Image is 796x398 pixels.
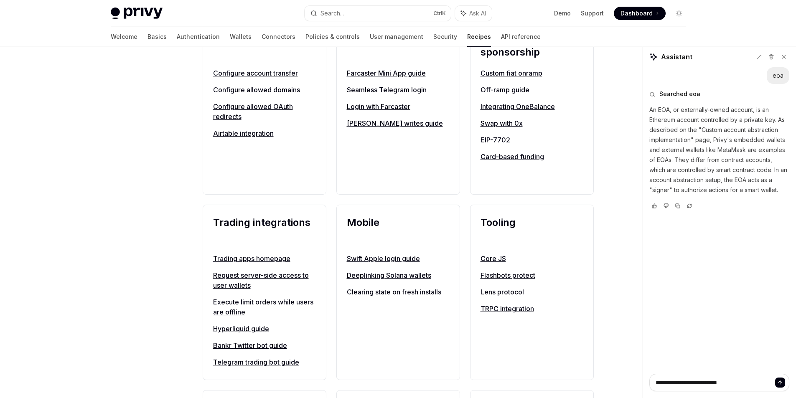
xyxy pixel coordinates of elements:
[111,8,163,19] img: light logo
[775,378,785,388] button: Send message
[347,68,450,78] a: Farcaster Mini App guide
[347,101,450,112] a: Login with Farcaster
[481,215,583,245] h2: Tooling
[581,9,604,18] a: Support
[661,52,692,62] span: Assistant
[433,27,457,47] a: Security
[347,254,450,264] a: Swift Apple login guide
[213,128,316,138] a: Airtable integration
[262,27,295,47] a: Connectors
[213,68,316,78] a: Configure account transfer
[111,27,137,47] a: Welcome
[370,27,423,47] a: User management
[481,254,583,264] a: Core JS
[649,105,789,195] p: An EOA, or externally-owned account, is an Ethereum account controlled by a private key. As descr...
[501,27,541,47] a: API reference
[213,297,316,317] a: Execute limit orders while users are offline
[659,90,700,98] span: Searched eoa
[481,287,583,297] a: Lens protocol
[481,118,583,128] a: Swap with 0x
[230,27,252,47] a: Wallets
[347,270,450,280] a: Deeplinking Solana wallets
[213,101,316,122] a: Configure allowed OAuth redirects
[347,287,450,297] a: Clearing state on fresh installs
[148,27,167,47] a: Basics
[467,27,491,47] a: Recipes
[481,68,583,78] a: Custom fiat onramp
[213,254,316,264] a: Trading apps homepage
[433,10,446,17] span: Ctrl K
[672,7,686,20] button: Toggle dark mode
[213,270,316,290] a: Request server-side access to user wallets
[455,6,492,21] button: Ask AI
[481,152,583,162] a: Card-based funding
[481,270,583,280] a: Flashbots protect
[213,340,316,350] a: Bankr Twitter bot guide
[320,8,344,18] div: Search...
[614,7,666,20] a: Dashboard
[177,27,220,47] a: Authentication
[469,9,486,18] span: Ask AI
[773,71,783,80] div: eoa
[305,6,451,21] button: Search...CtrlK
[621,9,653,18] span: Dashboard
[213,215,316,245] h2: Trading integrations
[481,304,583,314] a: TRPC integration
[213,324,316,334] a: Hyperliquid guide
[481,135,583,145] a: EIP-7702
[554,9,571,18] a: Demo
[649,90,789,98] button: Searched eoa
[481,85,583,95] a: Off-ramp guide
[347,215,450,245] h2: Mobile
[213,85,316,95] a: Configure allowed domains
[347,85,450,95] a: Seamless Telegram login
[213,357,316,367] a: Telegram trading bot guide
[305,27,360,47] a: Policies & controls
[347,118,450,128] a: [PERSON_NAME] writes guide
[481,101,583,112] a: Integrating OneBalance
